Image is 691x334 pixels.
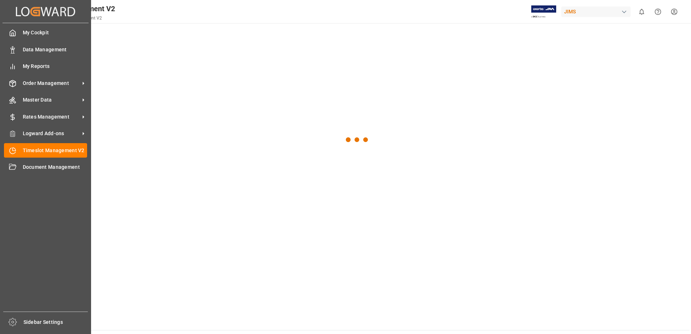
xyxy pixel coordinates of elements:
span: Document Management [23,163,87,171]
span: Logward Add-ons [23,130,80,137]
a: My Reports [4,59,87,73]
button: Help Center [650,4,666,20]
span: My Reports [23,63,87,70]
img: Exertis%20JAM%20-%20Email%20Logo.jpg_1722504956.jpg [531,5,556,18]
span: My Cockpit [23,29,87,37]
span: Master Data [23,96,80,104]
a: Timeslot Management V2 [4,143,87,157]
span: Order Management [23,80,80,87]
span: Timeslot Management V2 [23,147,87,154]
button: JIMS [561,5,634,18]
div: JIMS [561,7,631,17]
a: My Cockpit [4,26,87,40]
button: show 0 new notifications [634,4,650,20]
a: Data Management [4,42,87,56]
span: Rates Management [23,113,80,121]
a: Document Management [4,160,87,174]
span: Data Management [23,46,87,53]
span: Sidebar Settings [23,318,88,326]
